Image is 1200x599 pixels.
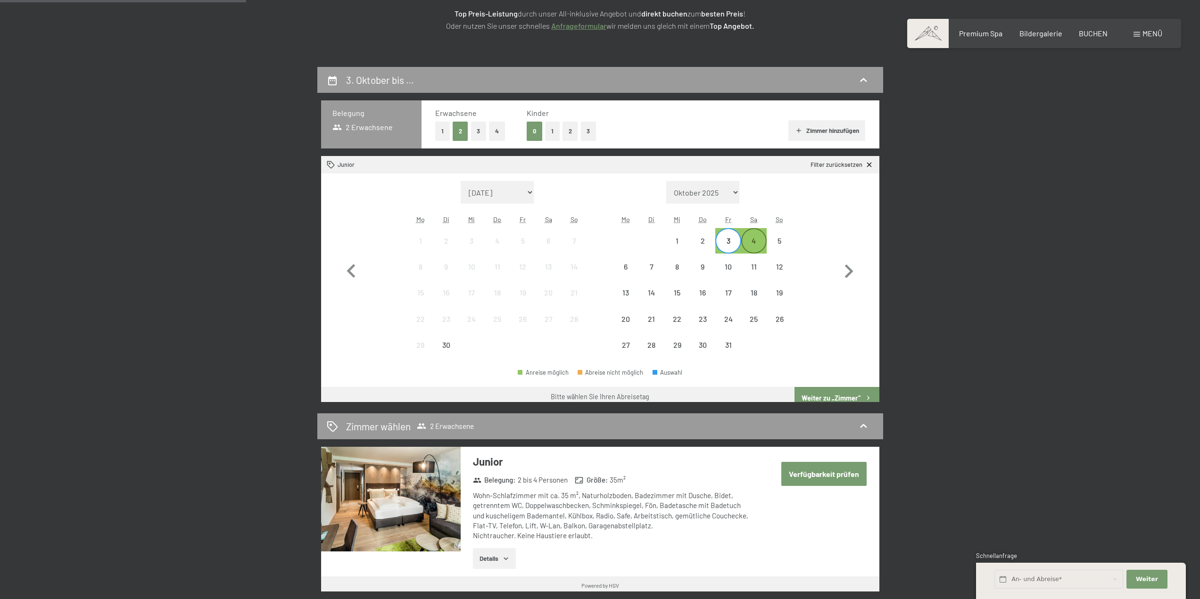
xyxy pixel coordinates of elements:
[346,419,411,433] h2: Zimmer wählen
[639,306,664,332] div: Abreise nicht möglich
[648,215,654,223] abbr: Dienstag
[460,289,483,312] div: 17
[613,254,638,279] div: Mon Oct 06 2025
[715,280,741,305] div: Fri Oct 17 2025
[715,332,741,358] div: Abreise nicht möglich
[690,306,715,332] div: Abreise nicht möglich
[776,215,783,223] abbr: Sonntag
[690,280,715,305] div: Thu Oct 16 2025
[486,315,509,339] div: 25
[338,181,365,358] button: Vorheriger Monat
[571,215,578,223] abbr: Sonntag
[767,306,792,332] div: Sun Oct 26 2025
[537,237,560,261] div: 6
[767,280,792,305] div: Abreise nicht möglich
[716,341,740,365] div: 31
[510,228,536,254] div: Abreise nicht möglich
[409,263,432,287] div: 8
[460,263,483,287] div: 10
[485,280,510,305] div: Thu Sep 18 2025
[408,228,433,254] div: Abreise nicht möglich
[741,280,767,305] div: Sat Oct 18 2025
[835,181,862,358] button: Nächster Monat
[690,280,715,305] div: Abreise nicht möglich
[665,237,689,261] div: 1
[473,548,516,569] button: Details
[485,254,510,279] div: Abreise nicht möglich
[562,315,586,339] div: 28
[699,215,707,223] abbr: Donnerstag
[664,280,690,305] div: Abreise nicht möglich
[473,454,753,469] h3: Junior
[691,289,714,312] div: 16
[435,108,477,117] span: Erwachsene
[716,237,740,261] div: 3
[1142,29,1162,38] span: Menü
[640,341,663,365] div: 28
[690,228,715,254] div: Thu Oct 02 2025
[1019,29,1062,38] a: Bildergalerie
[767,280,792,305] div: Sun Oct 19 2025
[408,306,433,332] div: Abreise nicht möglich
[459,306,484,332] div: Wed Sep 24 2025
[510,306,536,332] div: Fri Sep 26 2025
[716,263,740,287] div: 10
[742,315,766,339] div: 25
[715,228,741,254] div: Abreise möglich
[664,332,690,358] div: Abreise nicht möglich
[811,161,873,169] a: Filter zurücksetzen
[332,122,393,132] span: 2 Erwachsene
[459,280,484,305] div: Wed Sep 17 2025
[715,306,741,332] div: Fri Oct 24 2025
[742,289,766,312] div: 18
[489,122,505,141] button: 4
[768,237,791,261] div: 5
[486,263,509,287] div: 11
[433,228,459,254] div: Abreise nicht möglich
[715,280,741,305] div: Abreise nicht möglich
[485,228,510,254] div: Thu Sep 04 2025
[486,237,509,261] div: 4
[781,462,867,486] button: Verfügbarkeit prüfen
[639,280,664,305] div: Abreise nicht möglich
[613,332,638,358] div: Abreise nicht möglich
[561,254,587,279] div: Abreise nicht möglich
[460,237,483,261] div: 3
[640,315,663,339] div: 21
[715,254,741,279] div: Abreise nicht möglich
[741,306,767,332] div: Sat Oct 25 2025
[416,215,425,223] abbr: Montag
[690,254,715,279] div: Abreise nicht möglich
[471,122,487,141] button: 3
[409,237,432,261] div: 1
[741,254,767,279] div: Abreise nicht möglich
[510,228,536,254] div: Fri Sep 05 2025
[610,475,626,485] span: 35 m²
[518,369,569,376] div: Anreise möglich
[768,315,791,339] div: 26
[701,9,743,18] strong: besten Preis
[485,254,510,279] div: Thu Sep 11 2025
[613,280,638,305] div: Mon Oct 13 2025
[327,161,355,169] div: Junior
[417,421,474,431] span: 2 Erwachsene
[459,228,484,254] div: Wed Sep 03 2025
[1079,29,1108,38] a: BUCHEN
[710,21,754,30] strong: Top Angebot.
[536,254,561,279] div: Sat Sep 13 2025
[691,315,714,339] div: 23
[433,306,459,332] div: Tue Sep 23 2025
[511,289,535,312] div: 19
[614,289,637,312] div: 13
[741,228,767,254] div: Abreise möglich
[716,315,740,339] div: 24
[455,9,518,18] strong: Top Preis-Leistung
[575,475,608,485] strong: Größe :
[409,315,432,339] div: 22
[433,280,459,305] div: Tue Sep 16 2025
[665,341,689,365] div: 29
[562,263,586,287] div: 14
[725,215,731,223] abbr: Freitag
[715,332,741,358] div: Fri Oct 31 2025
[664,254,690,279] div: Abreise nicht möglich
